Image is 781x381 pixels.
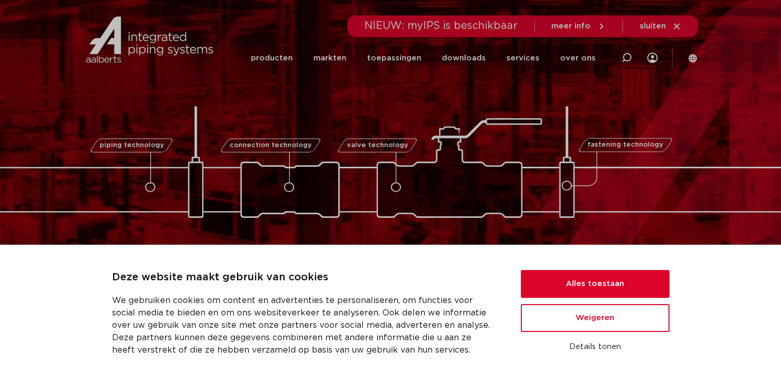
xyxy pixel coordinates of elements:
button: Weigeren [521,304,670,332]
span: piping technology [100,142,164,149]
p: Deze website maakt gebruik van cookies [112,269,496,286]
span: connection technology [229,142,311,149]
a: downloads [442,38,486,78]
span: NIEUW: myIPS is beschikbaar [364,21,518,31]
div: my IPS [647,46,658,69]
a: sluiten [640,22,681,31]
button: Alles toestaan [521,270,670,298]
span: fastening technology [587,142,663,149]
a: over ons [560,38,596,78]
nav: Menu [251,38,596,78]
a: meer info [551,22,606,31]
a: toepassingen [367,38,421,78]
span: meer info [551,22,591,30]
span: valve technology [347,142,408,149]
a: markten [313,38,346,78]
span: sluiten [640,22,666,30]
p: We gebruiken cookies om content en advertenties te personaliseren, om functies voor social media ... [112,294,496,356]
a: producten [251,38,293,78]
a: services [506,38,539,78]
button: Details tonen [521,338,670,356]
